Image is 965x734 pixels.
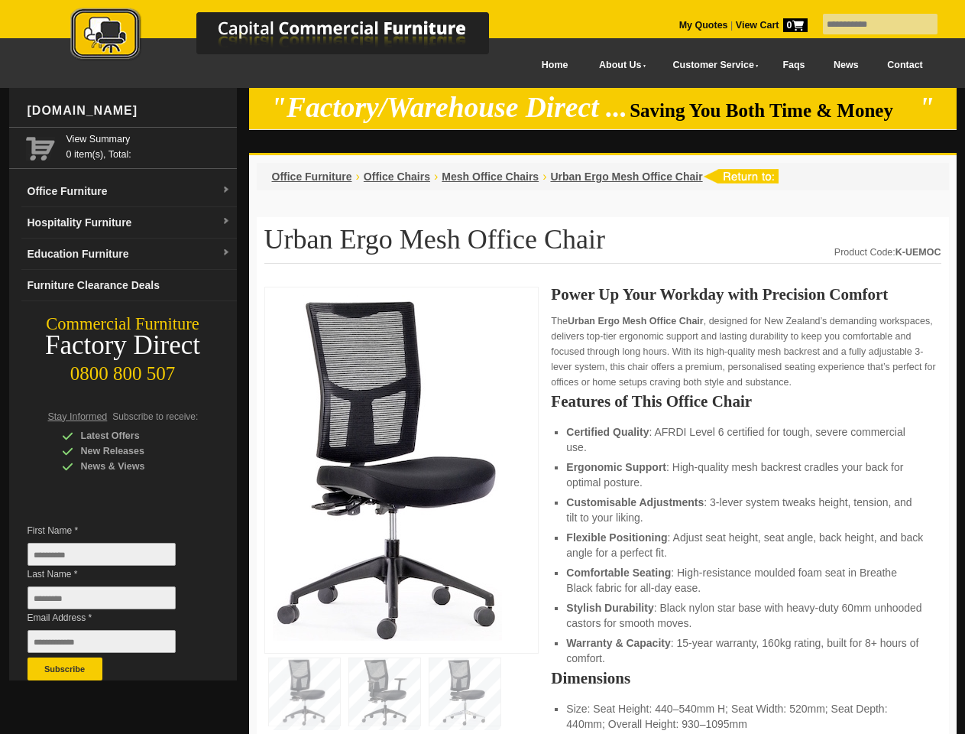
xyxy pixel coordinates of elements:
[551,313,941,390] p: The , designed for New Zealand’s demanding workspaces, delivers top-tier ergonomic support and la...
[222,186,231,195] img: dropdown
[62,443,207,459] div: New Releases
[21,207,237,239] a: Hospitality Furnituredropdown
[264,225,941,264] h1: Urban Ergo Mesh Office Chair
[28,567,199,582] span: Last Name *
[566,424,925,455] li: : AFRDI Level 6 certified for tough, severe commercial use.
[222,217,231,226] img: dropdown
[21,176,237,207] a: Office Furnituredropdown
[550,171,702,183] a: Urban Ergo Mesh Office Chair
[21,239,237,270] a: Education Furnituredropdown
[679,20,728,31] a: My Quotes
[9,335,237,356] div: Factory Direct
[566,635,925,666] li: : 15-year warranty, 160kg rating, built for 8+ hours of comfort.
[566,567,671,579] strong: Comfortable Seating
[270,92,627,123] em: "Factory/Warehouse Direct ...
[566,426,649,438] strong: Certified Quality
[873,48,937,83] a: Contact
[656,48,768,83] a: Customer Service
[28,523,199,538] span: First Name *
[434,169,438,184] li: ›
[273,295,502,641] img: Urban Ergo Mesh Office Chair – mesh office seat with ergonomic back for NZ workspaces.
[48,411,108,422] span: Stay Informed
[28,610,199,625] span: Email Address *
[222,248,231,258] img: dropdown
[28,658,102,680] button: Subscribe
[272,171,352,183] a: Office Furniture
[769,48,820,83] a: Faqs
[356,169,360,184] li: ›
[66,132,231,160] span: 0 item(s), Total:
[733,20,807,31] a: View Cart0
[62,459,207,474] div: News & Views
[112,411,198,422] span: Subscribe to receive:
[551,671,941,686] h2: Dimensions
[566,460,925,490] li: : High-quality mesh backrest cradles your back for optimal posture.
[21,88,237,134] div: [DOMAIN_NAME]
[582,48,656,83] a: About Us
[442,171,539,183] a: Mesh Office Chairs
[566,531,667,544] strong: Flexible Positioning
[62,428,207,443] div: Latest Offers
[566,495,925,525] li: : 3-lever system tweaks height, tension, and tilt to your liking.
[9,356,237,385] div: 0800 800 507
[566,496,704,508] strong: Customisable Adjustments
[551,287,941,302] h2: Power Up Your Workday with Precision Comfort
[566,461,666,473] strong: Ergonomic Support
[28,630,176,653] input: Email Address *
[703,169,779,183] img: return to
[566,600,925,631] li: : Black nylon star base with heavy-duty 60mm unhooded castors for smooth moves.
[834,245,941,260] div: Product Code:
[364,171,430,183] a: Office Chairs
[895,247,941,258] strong: K-UEMOC
[566,530,925,560] li: : Adjust seat height, seat angle, back height, and back angle for a perfect fit.
[28,8,563,63] img: Capital Commercial Furniture Logo
[566,565,925,596] li: : High-resistance moulded foam seat in Breathe Black fabric for all-day ease.
[551,394,941,409] h2: Features of This Office Chair
[918,92,934,123] em: "
[66,132,231,147] a: View Summary
[568,316,704,326] strong: Urban Ergo Mesh Office Chair
[783,18,808,32] span: 0
[630,100,916,121] span: Saving You Both Time & Money
[819,48,873,83] a: News
[28,586,176,609] input: Last Name *
[9,313,237,335] div: Commercial Furniture
[28,543,176,566] input: First Name *
[21,270,237,301] a: Furniture Clearance Deals
[736,20,808,31] strong: View Cart
[566,637,670,649] strong: Warranty & Capacity
[542,169,546,184] li: ›
[28,8,563,68] a: Capital Commercial Furniture Logo
[566,602,653,614] strong: Stylish Durability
